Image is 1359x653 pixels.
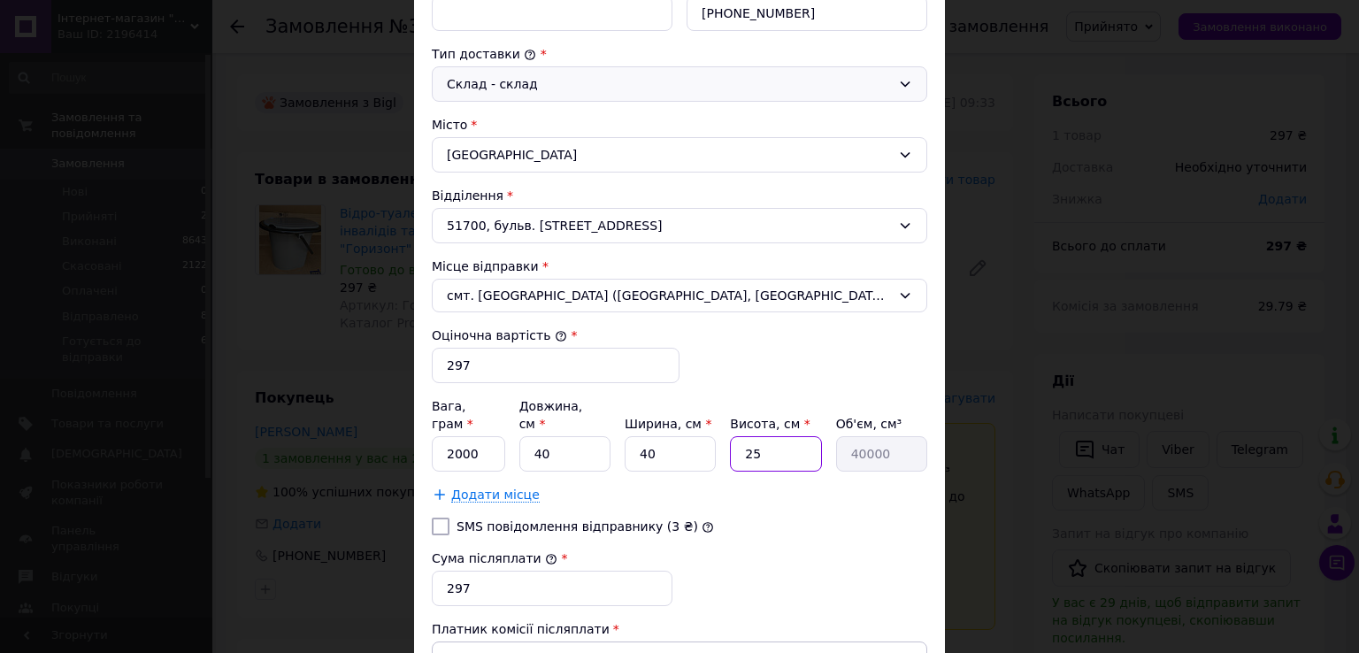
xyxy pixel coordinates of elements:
div: Склад - склад [447,74,891,94]
div: Відділення [432,187,927,204]
div: Місце відправки [432,257,927,275]
label: Оціночна вартість [432,328,567,342]
label: Довжина, см [519,399,583,431]
span: Платник комісії післяплати [432,622,610,636]
label: SMS повідомлення відправнику (3 ₴) [457,519,698,534]
span: смт. [GEOGRAPHIC_DATA] ([GEOGRAPHIC_DATA], [GEOGRAPHIC_DATA].); 63460, вул. [STREET_ADDRESS] [447,287,891,304]
div: 51700, бульв. [STREET_ADDRESS] [432,208,927,243]
div: Об'єм, см³ [836,415,927,433]
label: Висота, см [730,417,810,431]
label: Ширина, см [625,417,711,431]
div: Місто [432,116,927,134]
label: Вага, грам [432,399,473,431]
span: Додати місце [451,488,540,503]
label: Сума післяплати [432,551,557,565]
div: Тип доставки [432,45,927,63]
div: [GEOGRAPHIC_DATA] [432,137,927,173]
